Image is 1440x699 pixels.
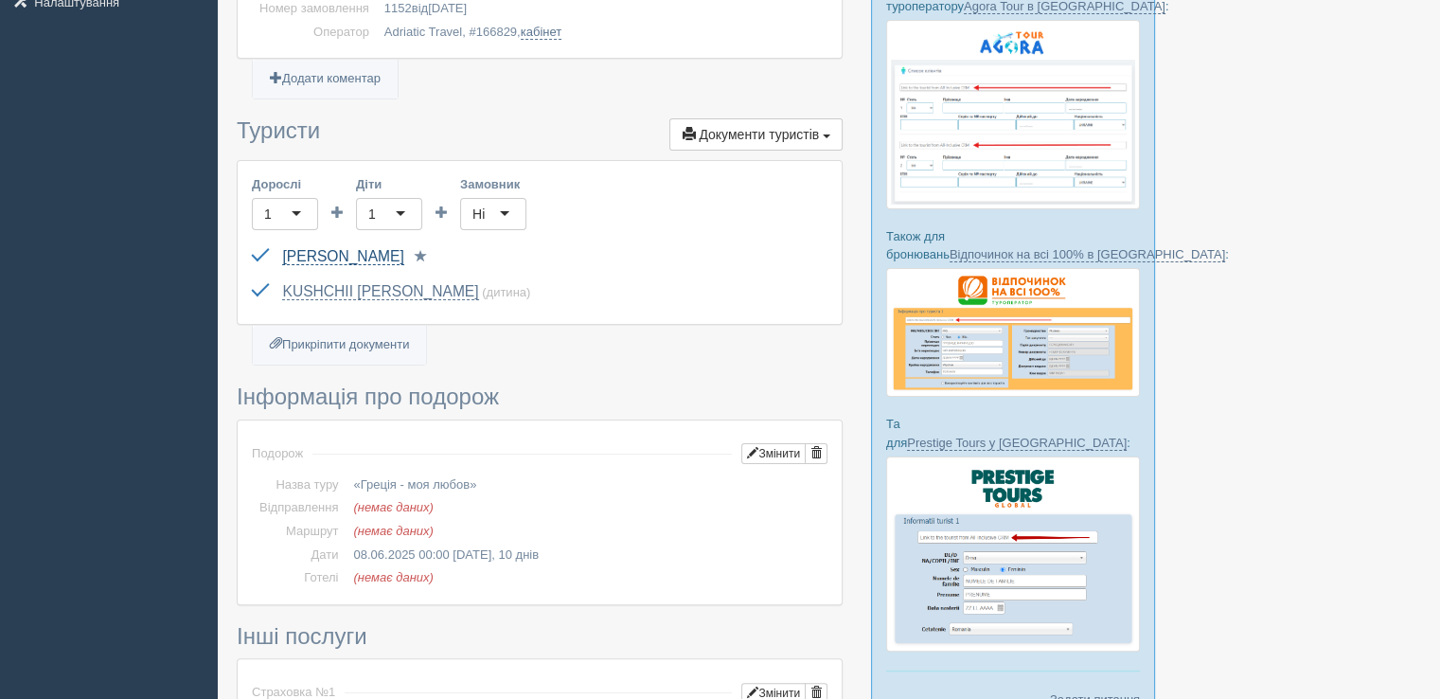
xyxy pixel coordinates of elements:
[237,624,843,649] h3: Інші послуги
[252,175,318,193] label: Дорослі
[252,520,346,544] td: Маршрут
[669,118,843,151] button: Документи туристів
[252,474,346,497] td: Назва туру
[521,25,561,40] a: кабінет
[886,457,1140,652] img: prestige-tours-booking-form-crm-for-travel-agents.png
[252,435,303,474] td: Подорож
[356,175,422,193] label: Діти
[950,247,1225,262] a: Відпочинок на всі 100% в [GEOGRAPHIC_DATA]
[353,500,433,514] span: (немає даних)
[237,385,843,409] h3: Інформація про подорож
[329,685,335,699] span: 1
[252,21,377,45] td: Оператор
[476,25,517,39] span: 166829
[886,227,1140,263] p: Також для бронювань :
[460,175,526,193] label: Замовник
[252,566,346,590] td: Готелі
[353,570,433,584] span: (немає даних)
[886,268,1140,397] img: otdihnavse100--%D1%84%D0%BE%D1%80%D0%BC%D0%B0-%D0%B1%D1%80%D0%BE%D0%BD%D0%B8%D1%80%D0%BE%D0%B2%D0...
[253,326,426,365] a: Прикріпити документи
[353,524,433,538] span: (немає даних)
[252,544,346,567] td: Дати
[741,443,806,464] button: Змінити
[346,474,827,497] td: «Греція - моя любов»
[253,60,398,99] a: Додати коментар
[237,118,843,151] h3: Туристи
[252,496,346,520] td: Відправлення
[377,21,827,45] td: Adriatic Travel, # ,
[346,544,827,567] td: 08.06.2025 00:00 [DATE], 10 днів
[384,1,412,15] span: 1152
[907,436,1127,451] a: Prestige Tours у [GEOGRAPHIC_DATA]
[368,205,376,224] div: 1
[886,415,1140,451] p: Та для :
[482,285,530,299] span: (дитина)
[472,205,485,224] div: Ні
[264,205,272,224] div: 1
[282,283,478,300] a: KUSHCHII [PERSON_NAME]
[699,127,819,142] span: Документи туристів
[282,248,403,265] a: [PERSON_NAME]
[428,1,467,15] span: [DATE]
[886,20,1140,209] img: agora-tour-%D1%84%D0%BE%D1%80%D0%BC%D0%B0-%D0%B1%D1%80%D0%BE%D0%BD%D1%8E%D0%B2%D0%B0%D0%BD%D0%BD%...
